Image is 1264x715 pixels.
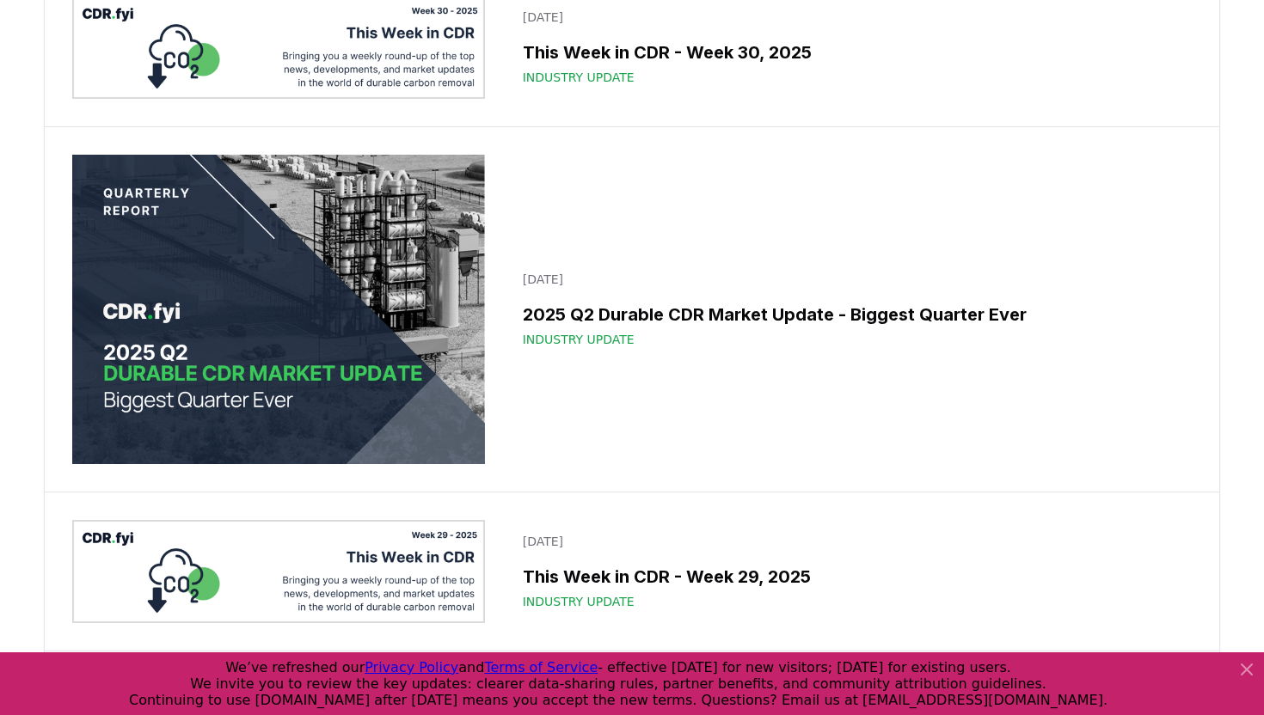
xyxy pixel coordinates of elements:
[523,302,1181,327] h3: 2025 Q2 Durable CDR Market Update - Biggest Quarter Ever
[72,155,485,464] img: 2025 Q2 Durable CDR Market Update - Biggest Quarter Ever blog post image
[523,9,1181,26] p: [DATE]
[523,533,1181,550] p: [DATE]
[512,260,1192,358] a: [DATE]2025 Q2 Durable CDR Market Update - Biggest Quarter EverIndustry Update
[523,271,1181,288] p: [DATE]
[72,520,485,623] img: This Week in CDR - Week 29, 2025 blog post image
[523,564,1181,590] h3: This Week in CDR - Week 29, 2025
[523,331,635,348] span: Industry Update
[523,40,1181,65] h3: This Week in CDR - Week 30, 2025
[523,69,635,86] span: Industry Update
[512,522,1192,620] a: [DATE]This Week in CDR - Week 29, 2025Industry Update
[523,593,635,610] span: Industry Update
